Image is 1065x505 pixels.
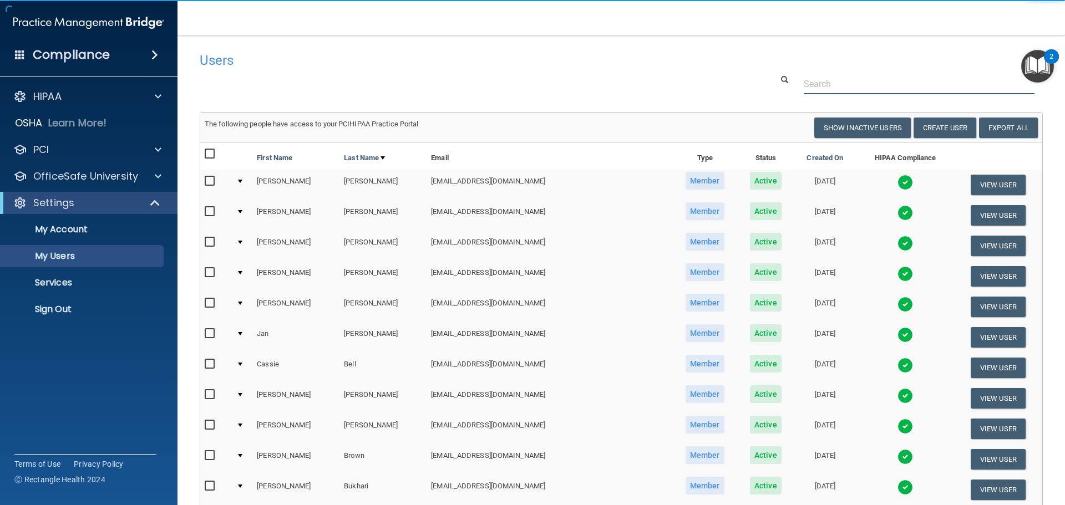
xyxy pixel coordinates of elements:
[794,200,857,231] td: [DATE]
[427,414,672,444] td: [EMAIL_ADDRESS][DOMAIN_NAME]
[914,118,976,138] button: Create User
[971,205,1026,226] button: View User
[252,292,339,322] td: [PERSON_NAME]
[686,202,724,220] span: Member
[427,261,672,292] td: [EMAIL_ADDRESS][DOMAIN_NAME]
[1049,57,1053,71] div: 2
[814,118,911,138] button: Show Inactive Users
[427,143,672,170] th: Email
[794,231,857,261] td: [DATE]
[427,200,672,231] td: [EMAIL_ADDRESS][DOMAIN_NAME]
[33,143,49,156] p: PCI
[33,170,138,183] p: OfficeSafe University
[971,358,1026,378] button: View User
[750,294,782,312] span: Active
[738,143,794,170] th: Status
[339,231,427,261] td: [PERSON_NAME]
[750,416,782,433] span: Active
[794,383,857,414] td: [DATE]
[14,458,60,470] a: Terms of Use
[48,116,107,130] p: Learn More!
[427,353,672,383] td: [EMAIL_ADDRESS][DOMAIN_NAME]
[339,353,427,383] td: Bell
[7,224,159,235] p: My Account
[33,90,62,103] p: HIPAA
[686,324,724,342] span: Member
[750,202,782,220] span: Active
[14,474,105,485] span: Ⓒ Rectangle Health 2024
[427,292,672,322] td: [EMAIL_ADDRESS][DOMAIN_NAME]
[750,385,782,403] span: Active
[794,444,857,475] td: [DATE]
[252,444,339,475] td: [PERSON_NAME]
[686,446,724,464] span: Member
[7,251,159,262] p: My Users
[13,90,161,103] a: HIPAA
[686,294,724,312] span: Member
[804,74,1034,94] input: Search
[686,233,724,251] span: Member
[750,324,782,342] span: Active
[750,172,782,190] span: Active
[979,118,1038,138] a: Export All
[1021,50,1054,83] button: Open Resource Center, 2 new notifications
[897,327,913,343] img: tick.e7d51cea.svg
[339,444,427,475] td: Brown
[897,297,913,312] img: tick.e7d51cea.svg
[205,120,419,128] span: The following people have access to your PCIHIPAA Practice Portal
[15,116,43,130] p: OSHA
[339,383,427,414] td: [PERSON_NAME]
[339,200,427,231] td: [PERSON_NAME]
[686,416,724,433] span: Member
[971,175,1026,195] button: View User
[339,170,427,200] td: [PERSON_NAME]
[33,196,74,210] p: Settings
[339,292,427,322] td: [PERSON_NAME]
[794,475,857,505] td: [DATE]
[750,446,782,464] span: Active
[427,475,672,505] td: [EMAIL_ADDRESS][DOMAIN_NAME]
[897,358,913,373] img: tick.e7d51cea.svg
[794,353,857,383] td: [DATE]
[74,458,124,470] a: Privacy Policy
[971,419,1026,439] button: View User
[794,414,857,444] td: [DATE]
[427,170,672,200] td: [EMAIL_ADDRESS][DOMAIN_NAME]
[686,385,724,403] span: Member
[252,353,339,383] td: Cassie
[897,175,913,190] img: tick.e7d51cea.svg
[897,419,913,434] img: tick.e7d51cea.svg
[252,200,339,231] td: [PERSON_NAME]
[252,170,339,200] td: [PERSON_NAME]
[252,475,339,505] td: [PERSON_NAME]
[971,449,1026,470] button: View User
[427,444,672,475] td: [EMAIL_ADDRESS][DOMAIN_NAME]
[13,12,164,34] img: PMB logo
[344,151,385,165] a: Last Name
[794,292,857,322] td: [DATE]
[971,236,1026,256] button: View User
[686,355,724,373] span: Member
[257,151,292,165] a: First Name
[33,47,110,63] h4: Compliance
[971,266,1026,287] button: View User
[427,322,672,353] td: [EMAIL_ADDRESS][DOMAIN_NAME]
[427,231,672,261] td: [EMAIL_ADDRESS][DOMAIN_NAME]
[13,196,161,210] a: Settings
[971,327,1026,348] button: View User
[686,477,724,494] span: Member
[750,233,782,251] span: Active
[13,170,161,183] a: OfficeSafe University
[897,480,913,495] img: tick.e7d51cea.svg
[200,53,684,68] h4: Users
[339,261,427,292] td: [PERSON_NAME]
[13,143,161,156] a: PCI
[750,355,782,373] span: Active
[252,383,339,414] td: [PERSON_NAME]
[971,480,1026,500] button: View User
[897,205,913,221] img: tick.e7d51cea.svg
[252,261,339,292] td: [PERSON_NAME]
[794,261,857,292] td: [DATE]
[897,236,913,251] img: tick.e7d51cea.svg
[252,414,339,444] td: [PERSON_NAME]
